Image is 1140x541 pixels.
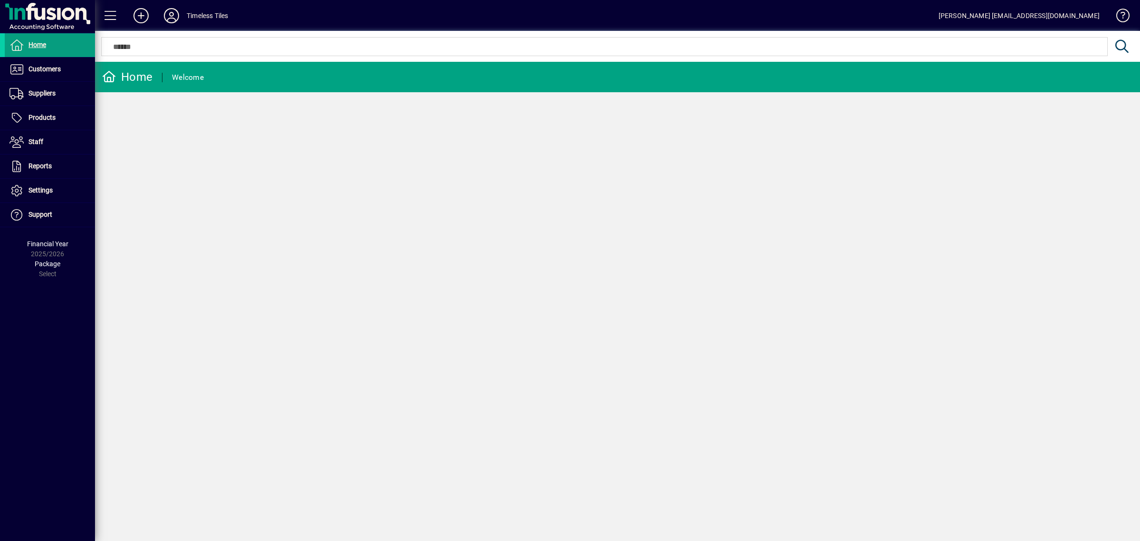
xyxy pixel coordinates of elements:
[28,186,53,194] span: Settings
[35,260,60,268] span: Package
[172,70,204,85] div: Welcome
[5,179,95,203] a: Settings
[28,162,52,170] span: Reports
[28,65,61,73] span: Customers
[939,8,1100,23] div: [PERSON_NAME] [EMAIL_ADDRESS][DOMAIN_NAME]
[126,7,156,24] button: Add
[156,7,187,24] button: Profile
[1109,2,1128,33] a: Knowledge Base
[5,58,95,81] a: Customers
[28,138,43,145] span: Staff
[28,41,46,48] span: Home
[5,130,95,154] a: Staff
[5,82,95,106] a: Suppliers
[28,89,56,97] span: Suppliers
[28,211,52,218] span: Support
[5,155,95,178] a: Reports
[187,8,228,23] div: Timeless Tiles
[28,114,56,121] span: Products
[5,203,95,227] a: Support
[102,69,152,85] div: Home
[5,106,95,130] a: Products
[27,240,68,248] span: Financial Year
